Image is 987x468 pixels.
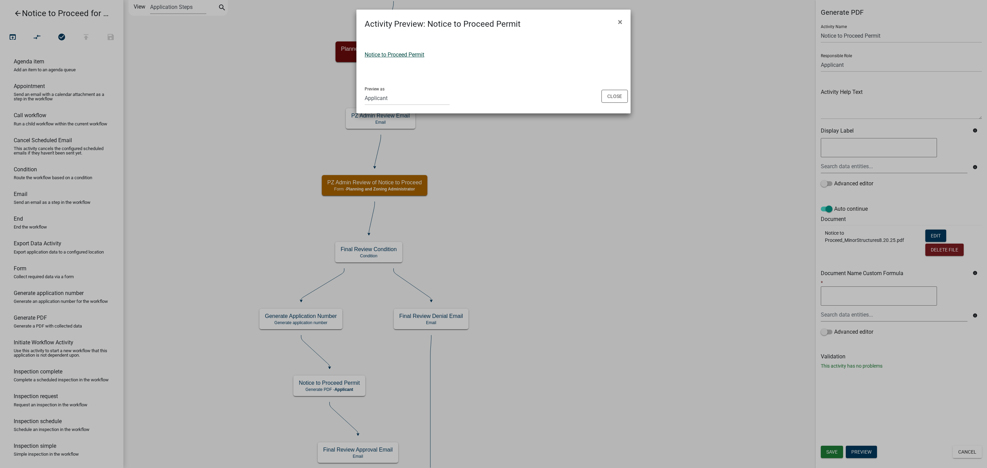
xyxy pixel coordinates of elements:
[423,19,521,29] span: : Notice to Proceed Permit
[612,12,628,32] button: Close
[365,51,424,58] a: Notice to Proceed Permit
[601,90,628,103] button: Close
[618,17,622,27] span: ×
[365,18,521,30] h4: Activity Preview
